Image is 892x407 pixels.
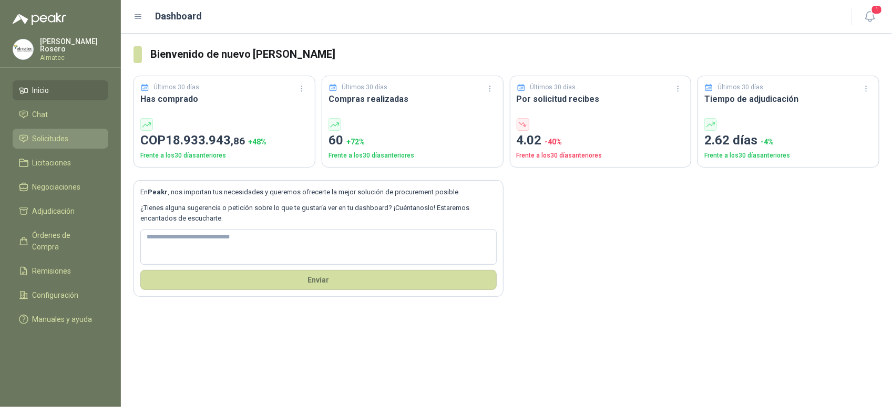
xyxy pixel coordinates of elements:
[33,289,79,301] span: Configuración
[140,187,497,197] p: En , nos importan tus necesidades y queremos ofrecerte la mejor solución de procurement posible.
[13,39,33,59] img: Company Logo
[166,133,245,148] span: 18.933.943
[704,92,873,106] h3: Tiempo de adjudicación
[140,270,497,290] button: Envíar
[761,138,774,146] span: -4 %
[140,151,309,161] p: Frente a los 30 días anteriores
[140,131,309,151] p: COP
[13,80,108,100] a: Inicio
[150,46,879,62] h3: Bienvenido de nuevo [PERSON_NAME]
[704,151,873,161] p: Frente a los 30 días anteriores
[33,109,48,120] span: Chat
[248,138,266,146] span: + 48 %
[13,177,108,197] a: Negociaciones
[545,138,562,146] span: -40 %
[871,5,883,15] span: 1
[148,188,168,196] b: Peakr
[231,135,245,147] span: ,86
[860,7,879,26] button: 1
[329,131,497,151] p: 60
[13,261,108,281] a: Remisiones
[13,285,108,305] a: Configuración
[33,229,98,253] span: Órdenes de Compra
[40,38,108,53] p: [PERSON_NAME] Rosero
[704,131,873,151] p: 2.62 días
[13,201,108,221] a: Adjudicación
[154,82,200,92] p: Últimos 30 días
[156,9,202,24] h1: Dashboard
[33,85,49,96] span: Inicio
[13,309,108,329] a: Manuales y ayuda
[13,225,108,257] a: Órdenes de Compra
[140,92,309,106] h3: Has comprado
[13,129,108,149] a: Solicitudes
[33,265,71,277] span: Remisiones
[33,157,71,169] span: Licitaciones
[33,133,69,144] span: Solicitudes
[33,314,93,325] span: Manuales y ayuda
[346,138,365,146] span: + 72 %
[40,55,108,61] p: Almatec
[329,151,497,161] p: Frente a los 30 días anteriores
[33,205,75,217] span: Adjudicación
[718,82,764,92] p: Últimos 30 días
[517,92,685,106] h3: Por solicitud recibes
[13,105,108,124] a: Chat
[517,131,685,151] p: 4.02
[530,82,576,92] p: Últimos 30 días
[13,153,108,173] a: Licitaciones
[342,82,387,92] p: Últimos 30 días
[329,92,497,106] h3: Compras realizadas
[517,151,685,161] p: Frente a los 30 días anteriores
[140,203,497,224] p: ¿Tienes alguna sugerencia o petición sobre lo que te gustaría ver en tu dashboard? ¡Cuéntanoslo! ...
[13,13,66,25] img: Logo peakr
[33,181,81,193] span: Negociaciones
